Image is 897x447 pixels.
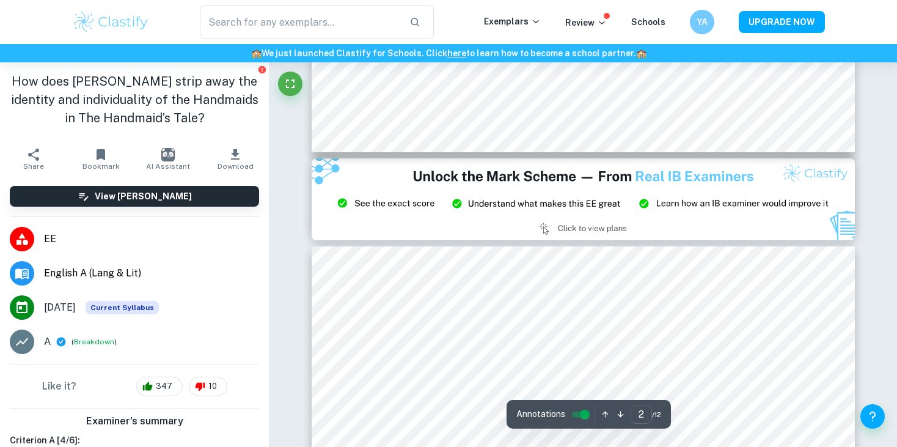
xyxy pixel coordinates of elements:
h6: Criterion A [ 4 / 6 ]: [10,434,259,447]
p: Exemplars [484,15,541,28]
span: 347 [149,380,179,393]
button: Download [202,142,269,176]
span: Share [23,162,44,171]
span: Download [218,162,254,171]
span: [DATE] [44,300,76,315]
span: English A (Lang & Lit) [44,266,259,281]
button: View [PERSON_NAME] [10,186,259,207]
button: UPGRADE NOW [739,11,825,33]
h6: Examiner's summary [5,414,264,429]
a: Schools [631,17,665,27]
div: This exemplar is based on the current syllabus. Feel free to refer to it for inspiration/ideas wh... [86,301,159,314]
img: Ad [312,158,855,240]
h6: YA [695,15,709,29]
input: Search for any exemplars... [200,5,400,39]
h6: We just launched Clastify for Schools. Click to learn how to become a school partner. [2,46,895,60]
span: Annotations [516,408,565,421]
button: Breakdown [74,336,114,347]
button: Fullscreen [278,72,302,96]
div: 10 [189,377,227,396]
span: / 12 [652,409,661,420]
button: Report issue [257,65,266,74]
button: Bookmark [67,142,134,176]
button: Help and Feedback [860,404,885,429]
span: 🏫 [251,48,262,58]
p: Review [565,16,607,29]
span: Bookmark [82,162,120,171]
p: A [44,334,51,349]
div: 347 [136,377,183,396]
span: ( ) [71,336,117,348]
img: Clastify logo [72,10,150,34]
a: here [447,48,466,58]
span: EE [44,232,259,246]
button: AI Assistant [134,142,202,176]
h6: View [PERSON_NAME] [95,190,192,203]
h1: How does [PERSON_NAME] strip away the identity and individuality of the Handmaids in The Handmaid... [10,72,259,127]
span: Current Syllabus [86,301,159,314]
img: AI Assistant [161,148,175,161]
button: YA [690,10,714,34]
span: 10 [202,380,224,393]
span: AI Assistant [146,162,190,171]
span: 🏫 [636,48,646,58]
h6: Like it? [42,379,76,394]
